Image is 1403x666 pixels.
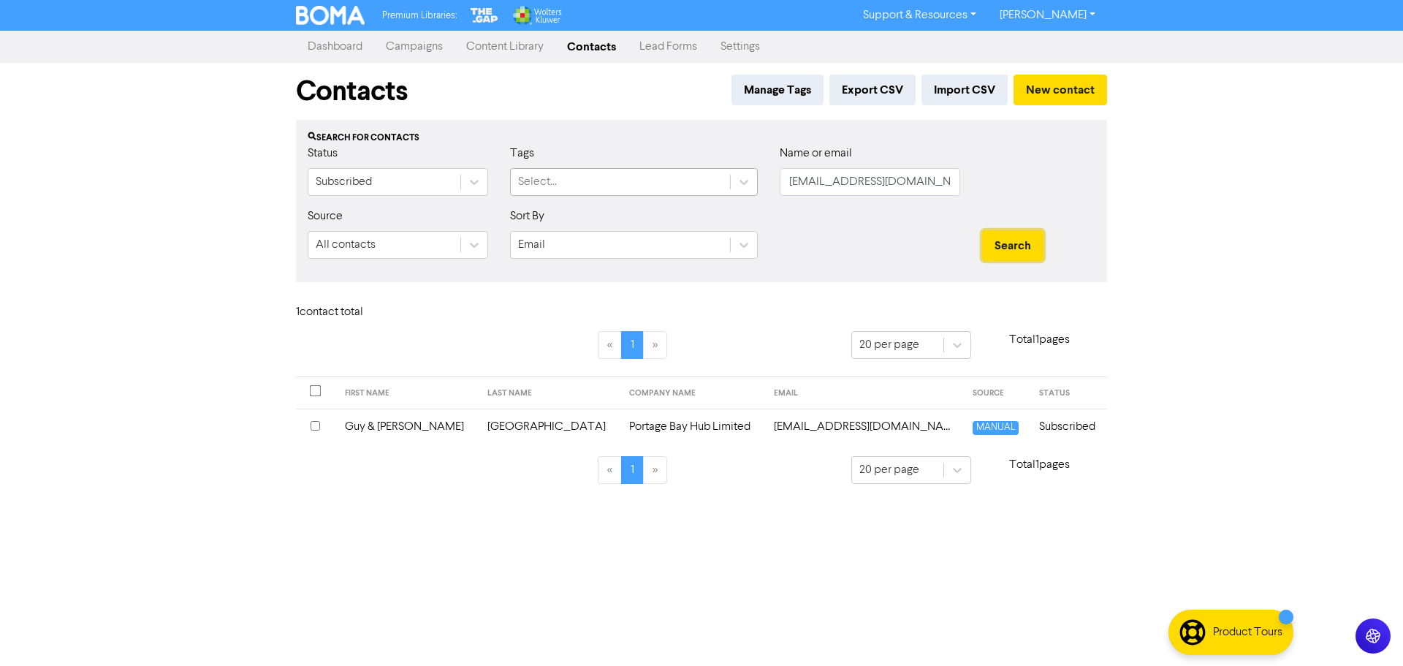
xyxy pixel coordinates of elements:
[336,409,479,444] td: Guy & [PERSON_NAME]
[982,230,1043,261] button: Search
[765,377,963,409] th: EMAIL
[382,11,457,20] span: Premium Libraries:
[336,377,479,409] th: FIRST NAME
[851,4,988,27] a: Support & Resources
[1030,409,1107,444] td: Subscribed
[455,32,555,61] a: Content Library
[518,236,545,254] div: Email
[316,173,372,191] div: Subscribed
[512,6,561,25] img: Wolters Kluwer
[518,173,557,191] div: Select...
[620,377,765,409] th: COMPANY NAME
[780,145,852,162] label: Name or email
[555,32,628,61] a: Contacts
[971,456,1107,474] p: Total 1 pages
[628,32,709,61] a: Lead Forms
[709,32,772,61] a: Settings
[988,4,1107,27] a: [PERSON_NAME]
[829,75,916,105] button: Export CSV
[1014,75,1107,105] button: New contact
[1330,596,1403,666] iframe: Chat Widget
[316,236,376,254] div: All contacts
[973,421,1019,435] span: MANUAL
[621,331,644,359] a: Page 1 is your current page
[308,208,343,225] label: Source
[859,461,919,479] div: 20 per page
[859,336,919,354] div: 20 per page
[308,132,1095,145] div: Search for contacts
[296,75,408,108] h1: Contacts
[479,409,620,444] td: [GEOGRAPHIC_DATA]
[620,409,765,444] td: Portage Bay Hub Limited
[765,409,963,444] td: gandpraleigh@gmail.com
[971,331,1107,349] p: Total 1 pages
[479,377,620,409] th: LAST NAME
[510,208,544,225] label: Sort By
[296,32,374,61] a: Dashboard
[296,6,365,25] img: BOMA Logo
[468,6,501,25] img: The Gap
[921,75,1008,105] button: Import CSV
[510,145,534,162] label: Tags
[964,377,1030,409] th: SOURCE
[731,75,824,105] button: Manage Tags
[621,456,644,484] a: Page 1 is your current page
[374,32,455,61] a: Campaigns
[308,145,338,162] label: Status
[1030,377,1107,409] th: STATUS
[296,306,413,319] h6: 1 contact total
